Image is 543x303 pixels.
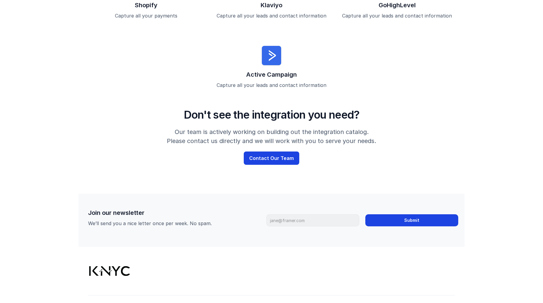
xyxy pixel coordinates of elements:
[249,155,294,162] p: Contact Our Team
[214,1,329,10] p: Klaviyo
[282,188,297,200] button: Show settings menu
[267,188,282,200] button: Mute
[23,203,37,208] span: Home
[297,188,311,200] button: Fullscreen
[404,218,419,223] p: Submit
[214,12,329,27] p: Capture all your leads and contact information
[244,151,299,165] a: Contact Our Team
[88,220,240,227] p: We’ll send you a nice letter once per week. No spam.
[104,10,115,21] div: Close
[88,208,325,217] p: Join our newsletter
[12,53,109,74] p: Let us know if you have any questions!
[156,108,387,121] p: Don't see the integration you need?
[12,43,109,53] p: Hi there 👋
[80,203,101,208] span: Messages
[88,12,204,19] p: Capture all your payments
[365,214,458,226] button: Submit
[150,127,393,145] p: Our team is actively working on building out the integration catalog. Please contact us directly ...
[60,188,121,212] button: Messages
[266,214,359,226] input: Open Keeper Popup
[339,12,455,19] p: Capture all your leads and contact information
[214,70,329,79] p: Active Campaign
[252,188,267,200] button: Show captions menu
[312,188,356,200] a: Wistia Logo -- Learn More
[214,81,329,89] p: Capture all your leads and contact information
[88,1,204,10] p: Shopify
[12,10,24,22] div: Profile image for adeola
[339,1,455,10] p: GoHighLevel
[155,79,201,109] button: Play Video: NYC Demo Video Full
[34,188,248,200] div: Playbar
